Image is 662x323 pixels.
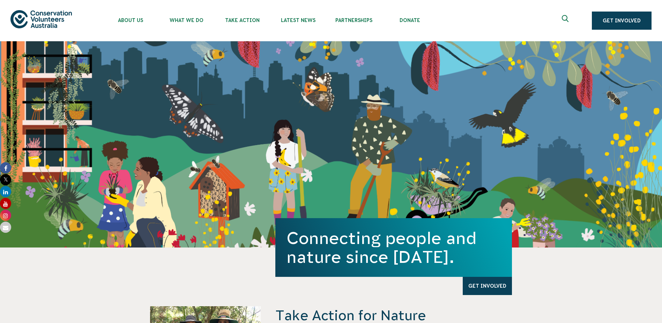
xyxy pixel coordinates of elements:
[10,10,72,28] img: logo.svg
[382,17,438,23] span: Donate
[562,15,571,26] span: Expand search box
[214,17,270,23] span: Take Action
[270,17,326,23] span: Latest News
[287,229,501,266] h1: Connecting people and nature since [DATE].
[463,277,512,295] a: Get Involved
[592,12,652,30] a: Get Involved
[558,12,574,29] button: Expand search box Close search box
[326,17,382,23] span: Partnerships
[103,17,158,23] span: About Us
[158,17,214,23] span: What We Do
